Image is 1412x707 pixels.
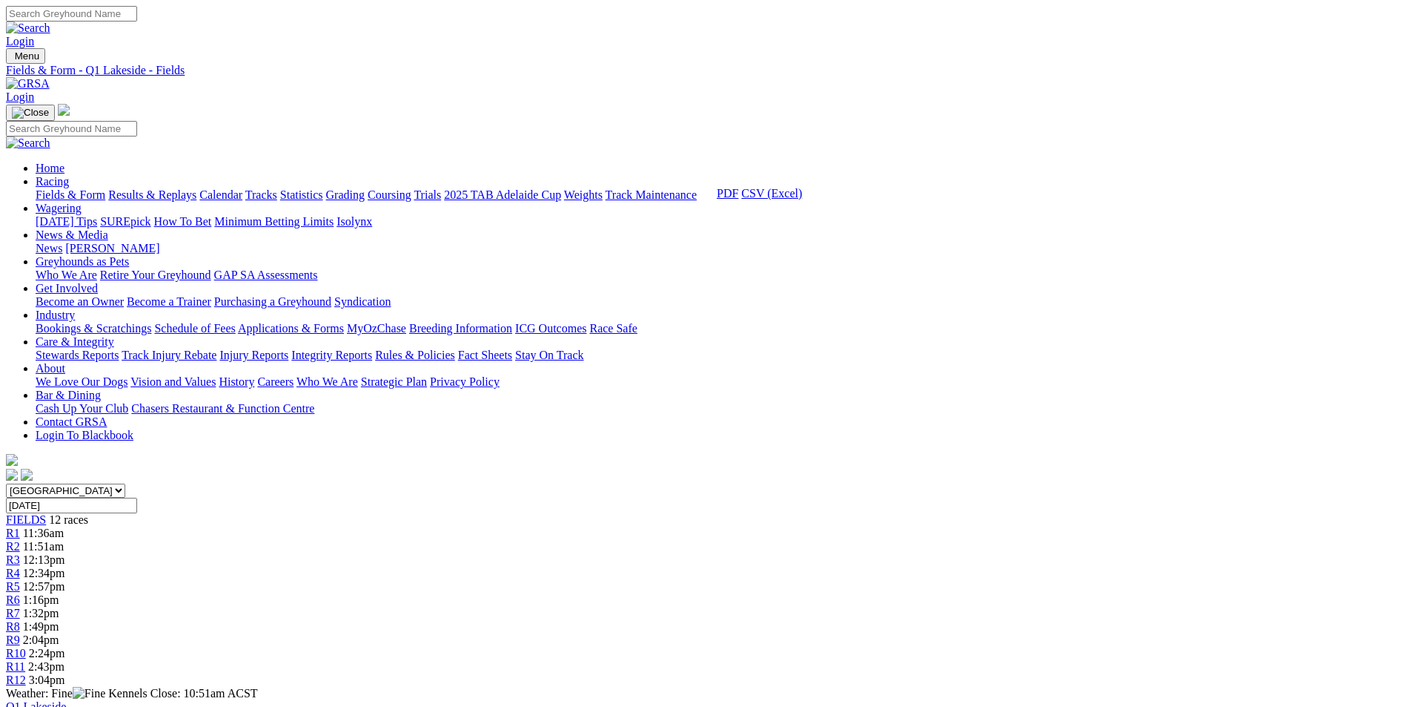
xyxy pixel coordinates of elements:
[6,121,137,137] input: Search
[6,580,20,593] a: R5
[219,375,254,388] a: History
[6,6,137,22] input: Search
[6,607,20,619] span: R7
[6,469,18,481] img: facebook.svg
[100,215,150,228] a: SUREpick
[199,188,242,201] a: Calendar
[36,175,69,188] a: Racing
[6,687,108,700] span: Weather: Fine
[458,349,512,361] a: Fact Sheets
[6,513,46,526] a: FIELDS
[36,402,1406,415] div: Bar & Dining
[36,295,124,308] a: Become an Owner
[36,362,65,375] a: About
[36,269,1406,282] div: Greyhounds as Pets
[564,188,603,201] a: Weights
[6,64,1406,77] a: Fields & Form - Q1 Lakeside - Fields
[108,188,196,201] a: Results & Replays
[334,295,391,308] a: Syndication
[6,620,20,633] a: R8
[36,242,62,254] a: News
[130,375,216,388] a: Vision and Values
[6,48,45,64] button: Toggle navigation
[36,402,128,415] a: Cash Up Your Club
[6,454,18,466] img: logo-grsa-white.png
[36,322,1406,335] div: Industry
[36,389,101,401] a: Bar & Dining
[23,620,59,633] span: 1:49pm
[29,674,65,686] span: 3:04pm
[23,593,59,606] span: 1:16pm
[6,593,20,606] a: R6
[6,77,50,91] img: GRSA
[23,527,64,539] span: 11:36am
[717,187,802,200] div: Download
[36,269,97,281] a: Who We Are
[127,295,211,308] a: Become a Trainer
[6,137,50,150] img: Search
[131,402,314,415] a: Chasers Restaurant & Function Centre
[6,540,20,553] span: R2
[6,660,25,673] span: R11
[23,540,64,553] span: 11:51am
[49,513,88,526] span: 12 races
[741,187,802,200] a: CSV (Excel)
[36,349,119,361] a: Stewards Reports
[6,91,34,103] a: Login
[257,375,294,388] a: Careers
[606,188,697,201] a: Track Maintenance
[36,162,64,174] a: Home
[6,567,20,579] a: R4
[368,188,411,201] a: Coursing
[36,282,98,295] a: Get Involved
[23,567,65,579] span: 12:34pm
[326,188,365,201] a: Grading
[291,349,372,361] a: Integrity Reports
[6,674,26,686] span: R12
[36,349,1406,362] div: Care & Integrity
[515,349,583,361] a: Stay On Track
[29,647,65,660] span: 2:24pm
[23,634,59,646] span: 2:04pm
[6,634,20,646] a: R9
[296,375,358,388] a: Who We Are
[36,429,133,441] a: Login To Blackbook
[36,375,127,388] a: We Love Our Dogs
[36,242,1406,255] div: News & Media
[515,322,586,335] a: ICG Outcomes
[21,469,33,481] img: twitter.svg
[122,349,216,361] a: Track Injury Rebate
[6,498,137,513] input: Select date
[6,35,34,47] a: Login
[717,187,738,200] a: PDF
[6,527,20,539] a: R1
[347,322,406,335] a: MyOzChase
[65,242,159,254] a: [PERSON_NAME]
[589,322,637,335] a: Race Safe
[100,269,211,281] a: Retire Your Greyhound
[6,647,26,660] a: R10
[36,295,1406,309] div: Get Involved
[36,255,129,268] a: Greyhounds as Pets
[154,322,235,335] a: Schedule of Fees
[154,215,212,228] a: How To Bet
[58,104,70,116] img: logo-grsa-white.png
[414,188,441,201] a: Trials
[361,375,427,388] a: Strategic Plan
[238,322,344,335] a: Applications & Forms
[108,687,257,700] span: Kennels Close: 10:51am ACST
[409,322,512,335] a: Breeding Information
[36,335,114,348] a: Care & Integrity
[36,188,105,201] a: Fields & Form
[73,687,105,700] img: Fine
[36,375,1406,389] div: About
[36,188,1406,202] div: Racing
